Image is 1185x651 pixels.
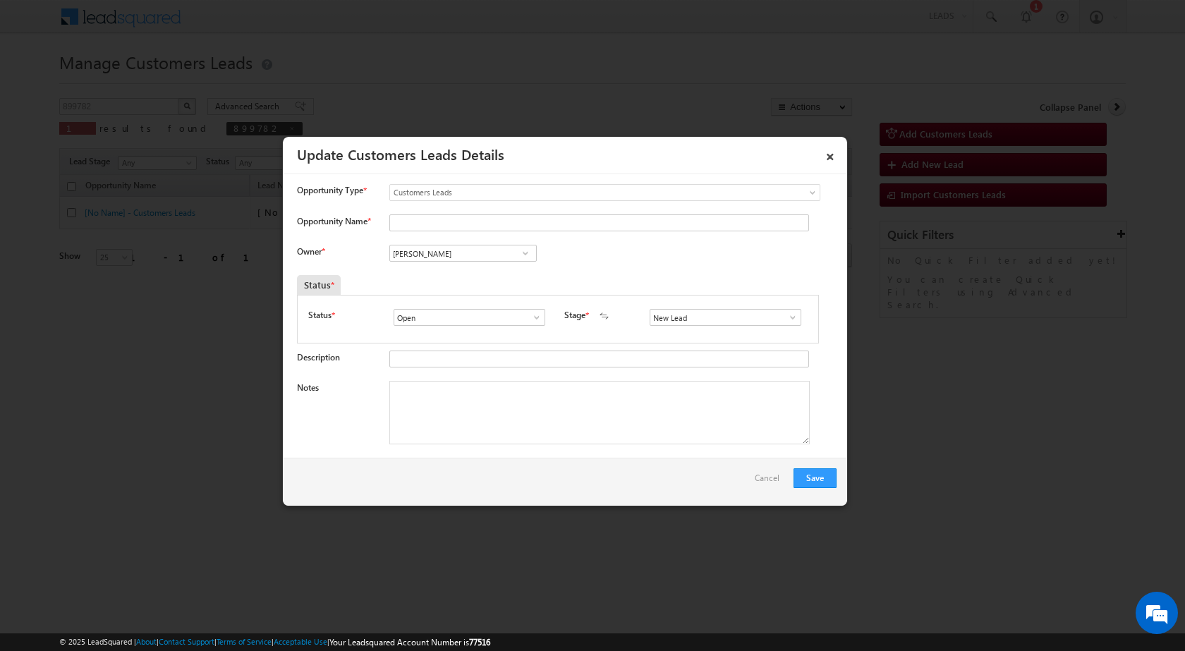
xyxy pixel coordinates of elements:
[516,246,534,260] a: Show All Items
[297,382,319,393] label: Notes
[297,216,370,226] label: Opportunity Name
[217,637,272,646] a: Terms of Service
[136,637,157,646] a: About
[59,635,490,649] span: © 2025 LeadSquared | | | | |
[794,468,837,488] button: Save
[394,309,545,326] input: Type to Search
[18,130,257,422] textarea: Type your message and hit 'Enter'
[24,74,59,92] img: d_60004797649_company_0_60004797649
[297,246,324,257] label: Owner
[297,275,341,295] div: Status
[390,186,762,199] span: Customers Leads
[297,184,363,197] span: Opportunity Type
[469,637,490,647] span: 77516
[818,142,842,166] a: ×
[524,310,542,324] a: Show All Items
[329,637,490,647] span: Your Leadsquared Account Number is
[780,310,798,324] a: Show All Items
[231,7,265,41] div: Minimize live chat window
[389,184,820,201] a: Customers Leads
[755,468,786,495] a: Cancel
[308,309,332,322] label: Status
[192,434,256,454] em: Start Chat
[564,309,585,322] label: Stage
[274,637,327,646] a: Acceptable Use
[297,352,340,363] label: Description
[73,74,237,92] div: Chat with us now
[159,637,214,646] a: Contact Support
[650,309,801,326] input: Type to Search
[389,245,537,262] input: Type to Search
[297,144,504,164] a: Update Customers Leads Details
